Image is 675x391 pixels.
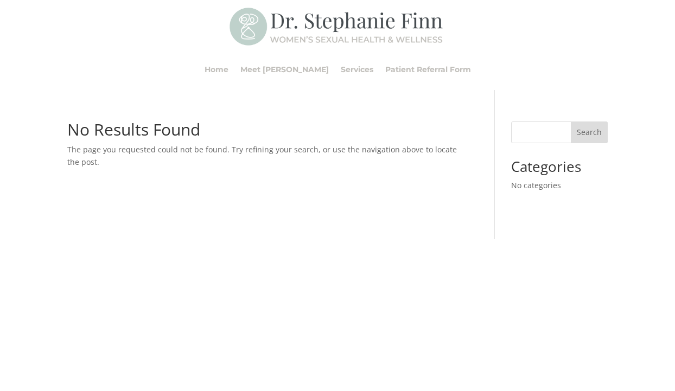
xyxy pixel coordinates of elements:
button: Search [571,121,608,143]
a: Meet [PERSON_NAME] [240,49,329,90]
a: Home [205,49,228,90]
li: No categories [511,179,608,192]
h2: Categories [511,159,608,179]
a: Services [341,49,373,90]
h1: No Results Found [67,121,465,143]
a: Patient Referral Form [385,49,471,90]
p: The page you requested could not be found. Try refining your search, or use the navigation above ... [67,143,465,169]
